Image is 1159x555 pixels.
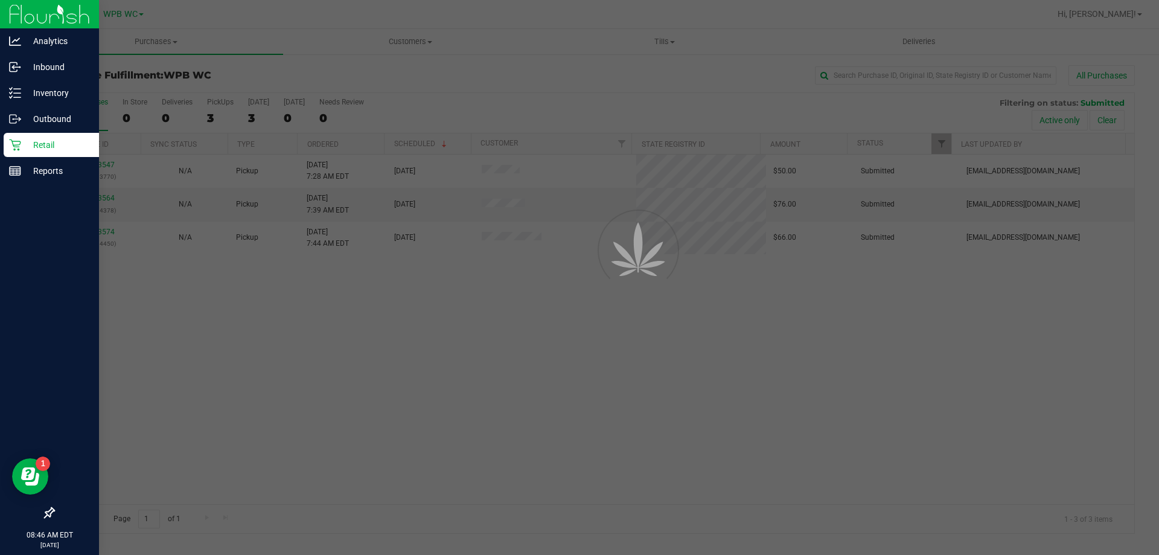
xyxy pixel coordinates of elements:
[21,164,94,178] p: Reports
[9,87,21,99] inline-svg: Inventory
[9,165,21,177] inline-svg: Reports
[12,458,48,495] iframe: Resource center
[21,86,94,100] p: Inventory
[9,113,21,125] inline-svg: Outbound
[36,457,50,471] iframe: Resource center unread badge
[9,139,21,151] inline-svg: Retail
[21,34,94,48] p: Analytics
[9,35,21,47] inline-svg: Analytics
[21,138,94,152] p: Retail
[5,530,94,541] p: 08:46 AM EDT
[5,541,94,550] p: [DATE]
[9,61,21,73] inline-svg: Inbound
[21,60,94,74] p: Inbound
[21,112,94,126] p: Outbound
